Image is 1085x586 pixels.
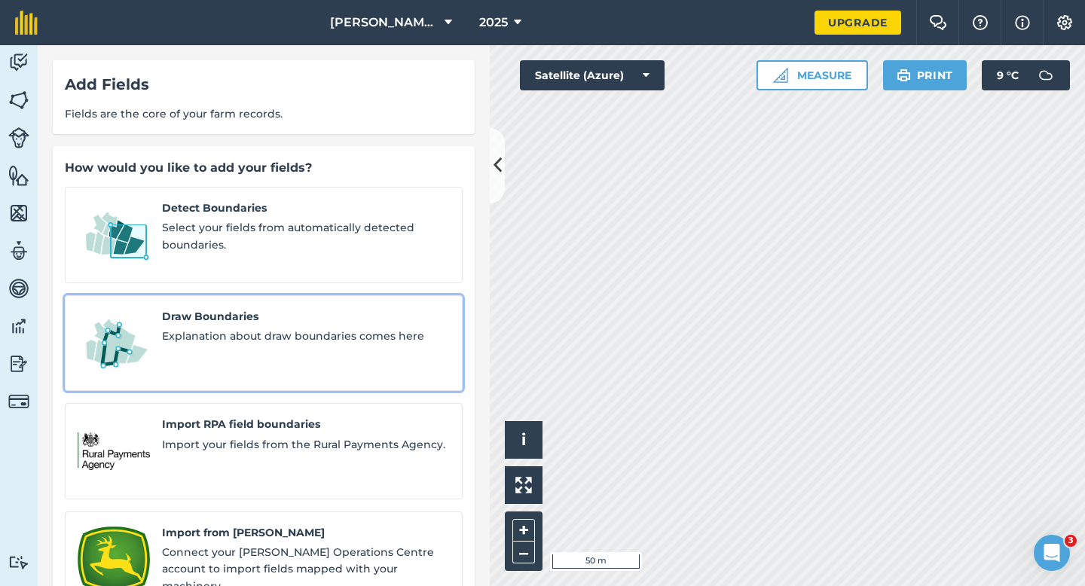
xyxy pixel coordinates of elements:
[512,542,535,563] button: –
[756,60,868,90] button: Measure
[78,308,150,379] img: Draw Boundaries
[1031,60,1061,90] img: svg+xml;base64,PD94bWwgdmVyc2lvbj0iMS4wIiBlbmNvZGluZz0idXRmLTgiPz4KPCEtLSBHZW5lcmF0b3I6IEFkb2JlIE...
[1034,535,1070,571] iframe: Intercom live chat
[65,158,463,178] div: How would you like to add your fields?
[8,202,29,224] img: svg+xml;base64,PHN2ZyB4bWxucz0iaHR0cDovL3d3dy53My5vcmcvMjAwMC9zdmciIHdpZHRoPSI1NiIgaGVpZ2h0PSI2MC...
[8,240,29,262] img: svg+xml;base64,PD94bWwgdmVyc2lvbj0iMS4wIiBlbmNvZGluZz0idXRmLTgiPz4KPCEtLSBHZW5lcmF0b3I6IEFkb2JlIE...
[8,391,29,412] img: svg+xml;base64,PD94bWwgdmVyc2lvbj0iMS4wIiBlbmNvZGluZz0idXRmLTgiPz4KPCEtLSBHZW5lcmF0b3I6IEFkb2JlIE...
[971,15,989,30] img: A question mark icon
[65,105,463,122] span: Fields are the core of your farm records.
[65,72,463,96] div: Add Fields
[512,519,535,542] button: +
[162,416,450,432] span: Import RPA field boundaries
[162,524,450,541] span: Import from [PERSON_NAME]
[162,328,450,344] span: Explanation about draw boundaries comes here
[883,60,967,90] button: Print
[162,219,450,253] span: Select your fields from automatically detected boundaries.
[515,477,532,493] img: Four arrows, one pointing top left, one top right, one bottom right and the last bottom left
[330,14,439,32] span: [PERSON_NAME] Farming Partnership
[65,295,463,392] a: Draw BoundariesDraw BoundariesExplanation about draw boundaries comes here
[897,66,911,84] img: svg+xml;base64,PHN2ZyB4bWxucz0iaHR0cDovL3d3dy53My5vcmcvMjAwMC9zdmciIHdpZHRoPSIxOSIgaGVpZ2h0PSIyNC...
[78,416,150,487] img: Import RPA field boundaries
[162,308,450,325] span: Draw Boundaries
[520,60,665,90] button: Satellite (Azure)
[479,14,508,32] span: 2025
[8,89,29,111] img: svg+xml;base64,PHN2ZyB4bWxucz0iaHR0cDovL3d3dy53My5vcmcvMjAwMC9zdmciIHdpZHRoPSI1NiIgaGVpZ2h0PSI2MC...
[1056,15,1074,30] img: A cog icon
[815,11,901,35] a: Upgrade
[929,15,947,30] img: Two speech bubbles overlapping with the left bubble in the forefront
[8,315,29,337] img: svg+xml;base64,PD94bWwgdmVyc2lvbj0iMS4wIiBlbmNvZGluZz0idXRmLTgiPz4KPCEtLSBHZW5lcmF0b3I6IEFkb2JlIE...
[162,436,450,453] span: Import your fields from the Rural Payments Agency.
[1065,535,1077,547] span: 3
[8,127,29,148] img: svg+xml;base64,PD94bWwgdmVyc2lvbj0iMS4wIiBlbmNvZGluZz0idXRmLTgiPz4KPCEtLSBHZW5lcmF0b3I6IEFkb2JlIE...
[997,60,1019,90] span: 9 ° C
[982,60,1070,90] button: 9 °C
[521,430,526,449] span: i
[8,51,29,74] img: svg+xml;base64,PD94bWwgdmVyc2lvbj0iMS4wIiBlbmNvZGluZz0idXRmLTgiPz4KPCEtLSBHZW5lcmF0b3I6IEFkb2JlIE...
[505,421,542,459] button: i
[8,555,29,569] img: svg+xml;base64,PD94bWwgdmVyc2lvbj0iMS4wIiBlbmNvZGluZz0idXRmLTgiPz4KPCEtLSBHZW5lcmF0b3I6IEFkb2JlIE...
[8,353,29,375] img: svg+xml;base64,PD94bWwgdmVyc2lvbj0iMS4wIiBlbmNvZGluZz0idXRmLTgiPz4KPCEtLSBHZW5lcmF0b3I6IEFkb2JlIE...
[15,11,38,35] img: fieldmargin Logo
[8,164,29,187] img: svg+xml;base64,PHN2ZyB4bWxucz0iaHR0cDovL3d3dy53My5vcmcvMjAwMC9zdmciIHdpZHRoPSI1NiIgaGVpZ2h0PSI2MC...
[1015,14,1030,32] img: svg+xml;base64,PHN2ZyB4bWxucz0iaHR0cDovL3d3dy53My5vcmcvMjAwMC9zdmciIHdpZHRoPSIxNyIgaGVpZ2h0PSIxNy...
[8,277,29,300] img: svg+xml;base64,PD94bWwgdmVyc2lvbj0iMS4wIiBlbmNvZGluZz0idXRmLTgiPz4KPCEtLSBHZW5lcmF0b3I6IEFkb2JlIE...
[78,200,150,270] img: Detect Boundaries
[65,403,463,499] a: Import RPA field boundariesImport RPA field boundariesImport your fields from the Rural Payments ...
[162,200,450,216] span: Detect Boundaries
[65,187,463,283] a: Detect BoundariesDetect BoundariesSelect your fields from automatically detected boundaries.
[773,68,788,83] img: Ruler icon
